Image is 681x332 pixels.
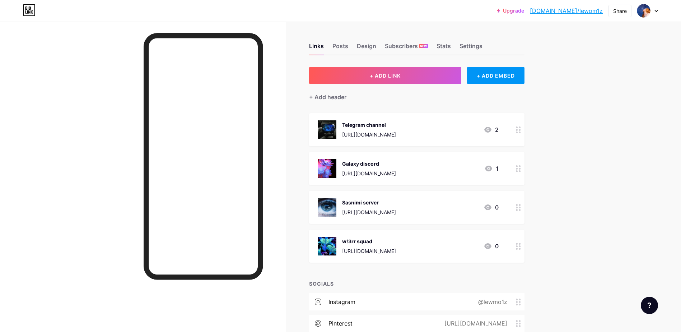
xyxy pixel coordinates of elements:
[613,7,627,15] div: Share
[342,121,396,129] div: Telegram channel
[309,93,346,101] div: + Add header
[342,247,396,255] div: [URL][DOMAIN_NAME]
[318,237,336,255] img: w!3rr squad
[342,238,396,245] div: w!3rr squad
[637,4,650,18] img: lodlika
[484,242,499,250] div: 0
[318,198,336,217] img: Sasnimi server
[467,67,524,84] div: + ADD EMBED
[467,298,516,306] div: @lewmo1z
[385,42,428,55] div: Subscribers
[318,120,336,139] img: Telegram channel
[342,160,396,167] div: Galaxy discord
[309,67,462,84] button: + ADD LINK
[357,42,376,55] div: Design
[530,6,603,15] a: [DOMAIN_NAME]/lewom1z
[332,42,348,55] div: Posts
[309,42,324,55] div: Links
[484,203,499,212] div: 0
[460,42,482,55] div: Settings
[484,125,499,134] div: 2
[497,8,524,14] a: Upgrade
[342,170,396,177] div: [URL][DOMAIN_NAME]
[370,73,401,79] span: + ADD LINK
[437,42,451,55] div: Stats
[328,319,353,328] div: pinterest
[318,159,336,178] img: Galaxy discord
[342,199,396,206] div: Sasnimi server
[484,164,499,173] div: 1
[309,280,524,287] div: SOCIALS
[342,131,396,138] div: [URL][DOMAIN_NAME]
[342,208,396,216] div: [URL][DOMAIN_NAME]
[420,44,427,48] span: NEW
[433,319,516,328] div: [URL][DOMAIN_NAME]
[328,298,355,306] div: instagram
